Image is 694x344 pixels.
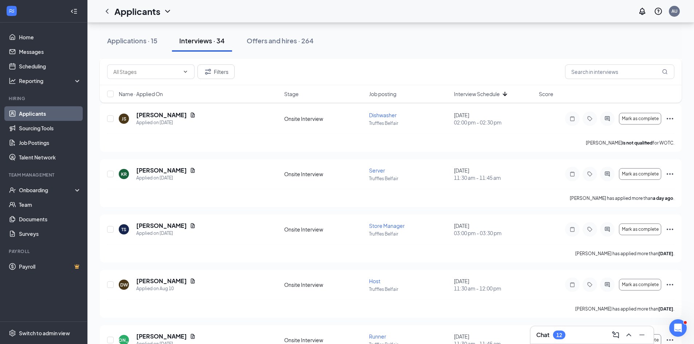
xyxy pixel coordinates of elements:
[619,224,661,235] button: Mark as complete
[622,227,659,232] span: Mark as complete
[369,175,450,182] p: Truffles Belfair
[568,116,577,122] svg: Note
[611,331,620,339] svg: ComposeMessage
[369,286,450,292] p: Truffles Belfair
[121,171,127,177] div: KR
[113,68,180,76] input: All Stages
[539,90,553,98] span: Score
[623,329,635,341] button: ChevronUp
[369,112,397,118] span: Dishwasher
[369,167,385,174] span: Server
[9,186,16,194] svg: UserCheck
[585,171,594,177] svg: Tag
[622,116,659,121] span: Mark as complete
[568,226,577,232] svg: Note
[19,197,81,212] a: Team
[666,170,674,178] svg: Ellipses
[658,251,673,256] b: [DATE]
[666,225,674,234] svg: Ellipses
[454,111,534,126] div: [DATE]
[454,119,534,126] span: 02:00 pm - 02:30 pm
[636,329,648,341] button: Minimize
[284,90,299,98] span: Stage
[622,140,652,146] b: is not qualified
[114,5,160,17] h1: Applicants
[619,279,661,290] button: Mark as complete
[19,150,81,165] a: Talent Network
[136,332,187,340] h5: [PERSON_NAME]
[666,114,674,123] svg: Ellipses
[19,59,81,74] a: Scheduling
[19,30,81,44] a: Home
[666,280,674,289] svg: Ellipses
[638,331,646,339] svg: Minimize
[9,95,80,102] div: Hiring
[197,64,235,79] button: Filter Filters
[70,8,78,15] svg: Collapse
[454,167,534,181] div: [DATE]
[19,226,81,241] a: Surveys
[190,167,196,173] svg: Document
[19,77,82,84] div: Reporting
[190,112,196,118] svg: Document
[19,329,70,337] div: Switch to admin view
[136,285,196,292] div: Applied on Aug 10
[536,331,549,339] h3: Chat
[568,282,577,288] svg: Note
[454,229,534,237] span: 03:00 pm - 03:30 pm
[622,171,659,177] span: Mark as complete
[369,120,450,126] p: Truffles Belfair
[9,248,80,254] div: Payroll
[662,69,668,75] svg: MagnifyingGlass
[501,90,509,98] svg: ArrowDown
[654,7,663,16] svg: QuestionInfo
[204,67,212,76] svg: Filter
[284,170,365,178] div: Onsite Interview
[575,306,674,312] p: [PERSON_NAME] has applied more than .
[603,171,612,177] svg: ActiveChat
[556,332,562,338] div: 12
[671,8,678,14] div: AU
[136,230,196,237] div: Applied on [DATE]
[190,278,196,284] svg: Document
[568,171,577,177] svg: Note
[454,90,500,98] span: Interview Schedule
[284,336,365,344] div: Onsite Interview
[247,36,314,45] div: Offers and hires · 264
[619,113,661,124] button: Mark as complete
[603,282,612,288] svg: ActiveChat
[103,7,111,16] svg: ChevronLeft
[585,282,594,288] svg: Tag
[190,333,196,339] svg: Document
[603,226,612,232] svg: ActiveChat
[183,69,188,75] svg: ChevronDown
[136,277,187,285] h5: [PERSON_NAME]
[454,285,534,292] span: 11:30 am - 12:00 pm
[369,333,386,340] span: Runner
[136,119,196,126] div: Applied on [DATE]
[669,319,687,337] iframe: Intercom live chat
[122,116,126,122] div: JS
[454,277,534,292] div: [DATE]
[19,106,81,121] a: Applicants
[565,64,674,79] input: Search in interviews
[369,278,380,284] span: Host
[136,111,187,119] h5: [PERSON_NAME]
[619,168,661,180] button: Mark as complete
[190,223,196,229] svg: Document
[107,36,157,45] div: Applications · 15
[120,282,128,288] div: DW
[653,195,673,201] b: a day ago
[624,331,633,339] svg: ChevronUp
[179,36,225,45] div: Interviews · 34
[19,121,81,135] a: Sourcing Tools
[136,222,187,230] h5: [PERSON_NAME]
[586,140,674,146] p: [PERSON_NAME] for WOTC.
[19,135,81,150] a: Job Postings
[119,90,163,98] span: Name · Applied On
[284,281,365,288] div: Onsite Interview
[369,90,396,98] span: Job posting
[575,250,674,257] p: [PERSON_NAME] has applied more than .
[9,172,80,178] div: Team Management
[163,7,172,16] svg: ChevronDown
